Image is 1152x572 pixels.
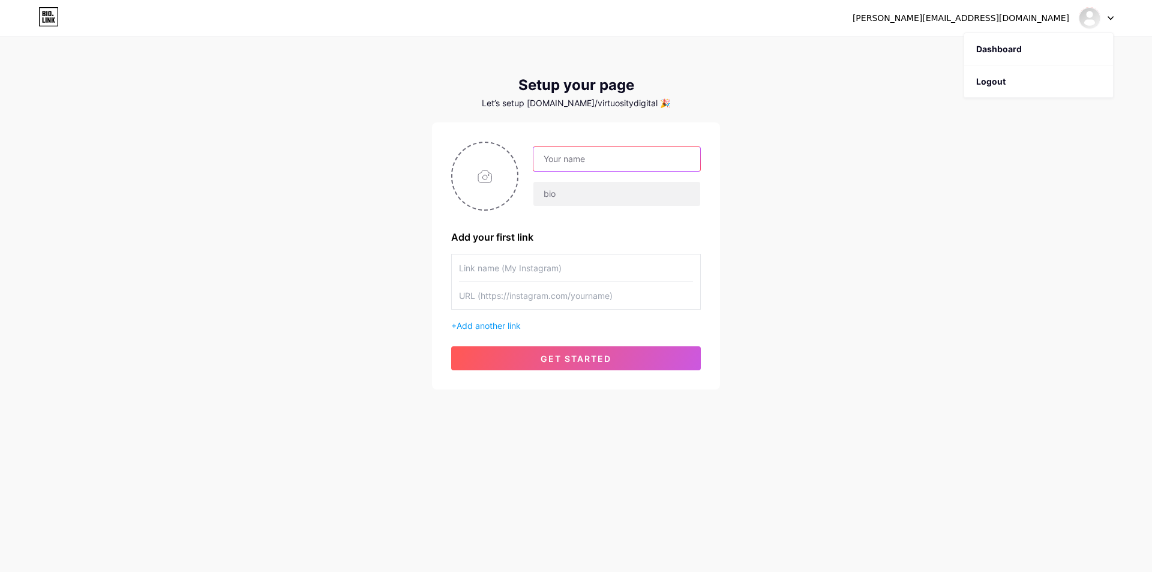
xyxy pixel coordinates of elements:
div: Let’s setup [DOMAIN_NAME]/virtuositydigital 🎉 [432,98,720,108]
img: virtuositydigital [1078,7,1101,29]
div: + [451,319,701,332]
div: Setup your page [432,77,720,94]
a: Dashboard [964,33,1113,65]
li: Logout [964,65,1113,98]
button: get started [451,346,701,370]
div: [PERSON_NAME][EMAIL_ADDRESS][DOMAIN_NAME] [853,12,1069,25]
span: get started [541,354,611,364]
input: URL (https://instagram.com/yourname) [459,282,693,309]
div: Add your first link [451,230,701,244]
span: Add another link [457,321,521,331]
input: Your name [533,147,700,171]
input: bio [533,182,700,206]
input: Link name (My Instagram) [459,254,693,281]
